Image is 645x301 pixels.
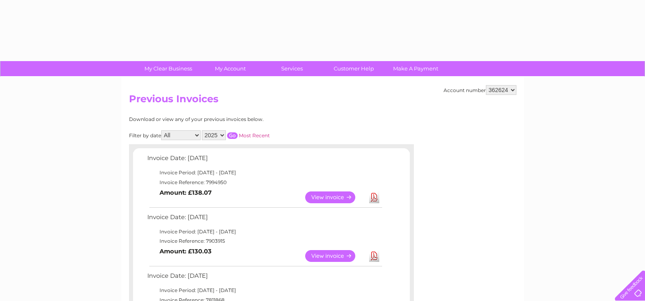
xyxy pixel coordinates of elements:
[129,93,516,109] h2: Previous Invoices
[145,270,383,286] td: Invoice Date: [DATE]
[320,61,387,76] a: Customer Help
[382,61,449,76] a: Make A Payment
[145,227,383,237] td: Invoice Period: [DATE] - [DATE]
[145,178,383,187] td: Invoice Reference: 7994950
[129,130,343,140] div: Filter by date
[160,248,212,255] b: Amount: £130.03
[258,61,326,76] a: Services
[135,61,202,76] a: My Clear Business
[145,153,383,168] td: Invoice Date: [DATE]
[369,191,379,203] a: Download
[305,191,365,203] a: View
[145,286,383,295] td: Invoice Period: [DATE] - [DATE]
[369,250,379,262] a: Download
[160,189,212,196] b: Amount: £138.07
[305,250,365,262] a: View
[444,85,516,95] div: Account number
[145,168,383,178] td: Invoice Period: [DATE] - [DATE]
[145,236,383,246] td: Invoice Reference: 7903915
[239,132,270,138] a: Most Recent
[129,116,343,122] div: Download or view any of your previous invoices below.
[145,212,383,227] td: Invoice Date: [DATE]
[197,61,264,76] a: My Account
